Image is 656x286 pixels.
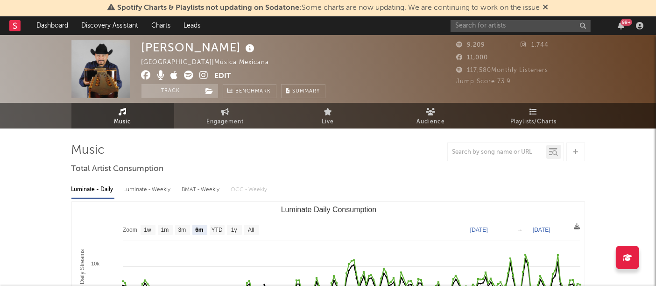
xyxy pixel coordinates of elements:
[124,182,173,198] div: Luminate - Weekly
[470,227,488,233] text: [DATE]
[195,227,203,234] text: 6m
[178,227,186,234] text: 3m
[71,164,164,175] span: Total Artist Consumption
[281,206,376,214] text: Luminate Daily Consumption
[182,182,222,198] div: BMAT - Weekly
[207,116,244,128] span: Engagement
[293,89,320,94] span: Summary
[621,19,632,26] div: 99 +
[457,79,511,85] span: Jump Score: 73.9
[118,4,300,12] span: Spotify Charts & Playlists not updating on Sodatone
[277,103,380,129] a: Live
[248,227,254,234] text: All
[174,103,277,129] a: Engagement
[380,103,482,129] a: Audience
[141,40,257,55] div: [PERSON_NAME]
[75,16,145,35] a: Discovery Assistant
[145,16,177,35] a: Charts
[161,227,169,234] text: 1m
[114,116,131,128] span: Music
[144,227,151,234] text: 1w
[141,57,280,68] div: [GEOGRAPHIC_DATA] | Música Mexicana
[215,71,232,82] button: Edit
[71,182,114,198] div: Luminate - Daily
[457,55,488,61] span: 11,000
[71,103,174,129] a: Music
[451,20,591,32] input: Search for artists
[118,4,540,12] span: : Some charts are now updating. We are continuing to work on the issue
[177,16,207,35] a: Leads
[543,4,549,12] span: Dismiss
[618,22,624,29] button: 99+
[482,103,585,129] a: Playlists/Charts
[416,116,445,128] span: Audience
[141,84,200,98] button: Track
[231,227,237,234] text: 1y
[281,84,325,98] button: Summary
[448,149,546,156] input: Search by song name or URL
[457,67,549,73] span: 117,580 Monthly Listeners
[123,227,137,234] text: Zoom
[521,42,549,48] span: 1,744
[510,116,557,128] span: Playlists/Charts
[236,86,271,97] span: Benchmark
[533,227,550,233] text: [DATE]
[91,261,99,266] text: 10k
[517,227,523,233] text: →
[457,42,486,48] span: 9,209
[211,227,222,234] text: YTD
[223,84,276,98] a: Benchmark
[322,116,334,128] span: Live
[30,16,75,35] a: Dashboard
